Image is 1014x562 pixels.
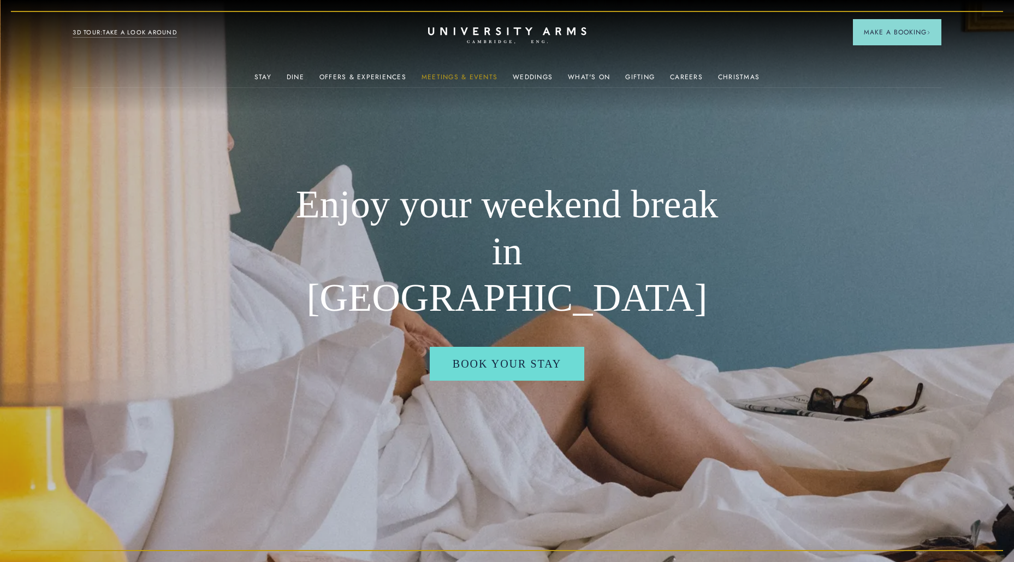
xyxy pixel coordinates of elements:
[625,73,655,87] a: Gifting
[927,31,930,34] img: Arrow icon
[568,73,610,87] a: What's On
[430,347,584,381] a: Book your stay
[670,73,703,87] a: Careers
[73,28,177,38] a: 3D TOUR:TAKE A LOOK AROUND
[254,73,271,87] a: Stay
[864,27,930,37] span: Make a Booking
[718,73,760,87] a: Christmas
[513,73,553,87] a: Weddings
[853,19,941,45] button: Make a BookingArrow icon
[319,73,406,87] a: Offers & Experiences
[428,27,586,44] a: Home
[287,73,304,87] a: Dine
[289,181,726,322] h1: Enjoy your weekend break in [GEOGRAPHIC_DATA]
[422,73,497,87] a: Meetings & Events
